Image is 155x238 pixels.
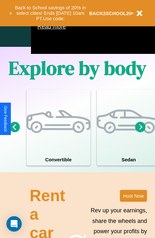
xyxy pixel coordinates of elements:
[27,154,90,166] h4: Convertible
[9,55,146,81] h1: Explore by body
[89,11,132,16] b: BACK2SCHOOL20
[120,190,147,202] button: Host Now
[12,3,89,23] button: Back to School savings of 20% in select cities! Ends [DATE] 10am PT.Use code:
[6,216,22,232] div: Open Intercom Messenger
[3,106,8,132] div: Give Feedback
